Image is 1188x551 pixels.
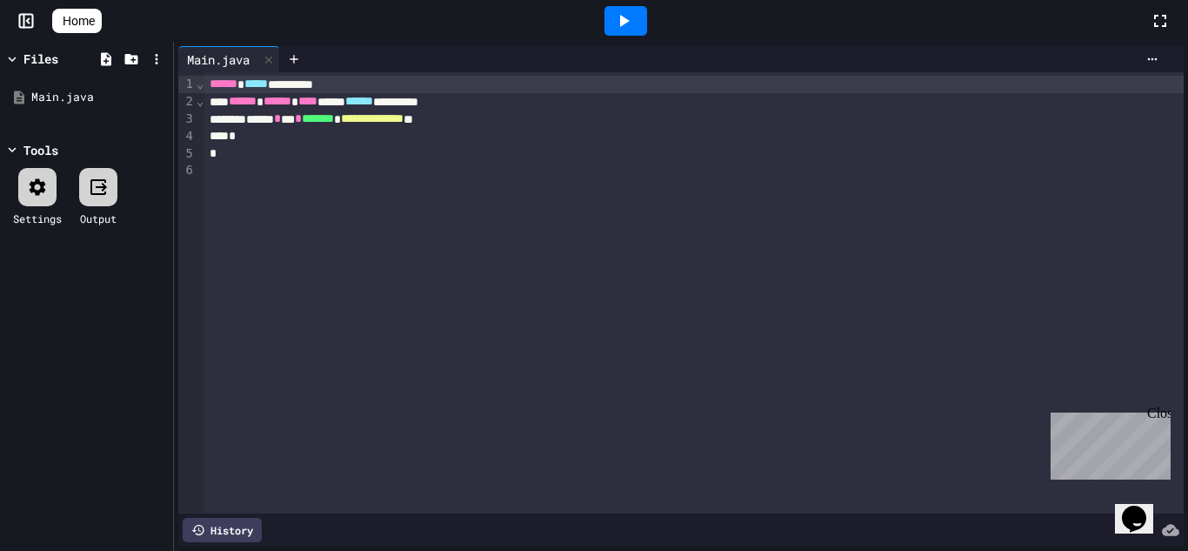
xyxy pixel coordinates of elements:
[178,128,196,145] div: 4
[1044,406,1171,480] iframe: chat widget
[178,50,258,69] div: Main.java
[178,46,280,72] div: Main.java
[31,89,167,106] div: Main.java
[178,93,196,111] div: 2
[13,211,62,226] div: Settings
[1115,481,1171,534] iframe: chat widget
[178,162,196,179] div: 6
[23,141,58,159] div: Tools
[178,111,196,128] div: 3
[23,50,58,68] div: Files
[63,12,95,30] span: Home
[196,77,204,91] span: Fold line
[178,145,196,163] div: 5
[80,211,117,226] div: Output
[183,518,262,542] div: History
[196,94,204,108] span: Fold line
[52,9,102,33] a: Home
[178,76,196,93] div: 1
[7,7,120,111] div: Chat with us now!Close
